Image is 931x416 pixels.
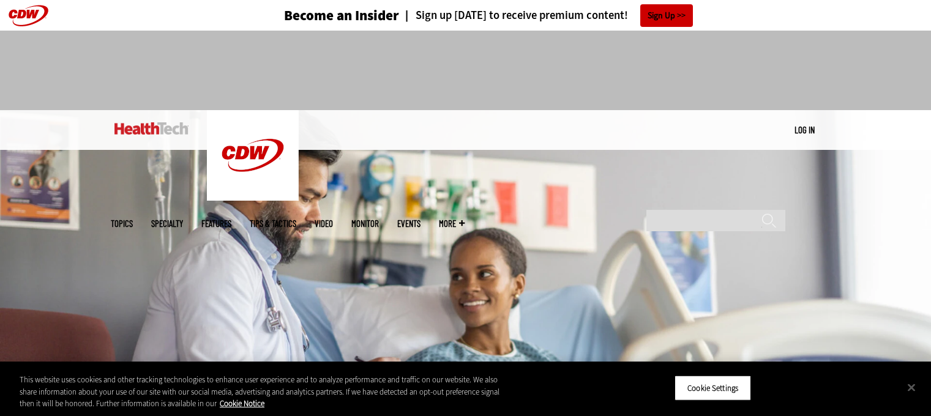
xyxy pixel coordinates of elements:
button: Close [898,374,925,401]
img: Home [207,110,299,201]
a: MonITor [351,219,379,228]
a: Video [315,219,333,228]
a: Log in [795,124,815,135]
a: CDW [207,191,299,204]
a: Sign up [DATE] to receive premium content! [399,10,628,21]
a: More information about your privacy [220,398,264,409]
span: Specialty [151,219,183,228]
button: Cookie Settings [675,375,751,401]
span: Topics [111,219,133,228]
div: User menu [795,124,815,136]
a: Become an Insider [238,9,399,23]
a: Tips & Tactics [250,219,296,228]
div: This website uses cookies and other tracking technologies to enhance user experience and to analy... [20,374,512,410]
a: Sign Up [640,4,693,27]
a: Features [201,219,231,228]
iframe: advertisement [243,43,689,98]
h3: Become an Insider [284,9,399,23]
a: Events [397,219,421,228]
span: More [439,219,465,228]
img: Home [114,122,189,135]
